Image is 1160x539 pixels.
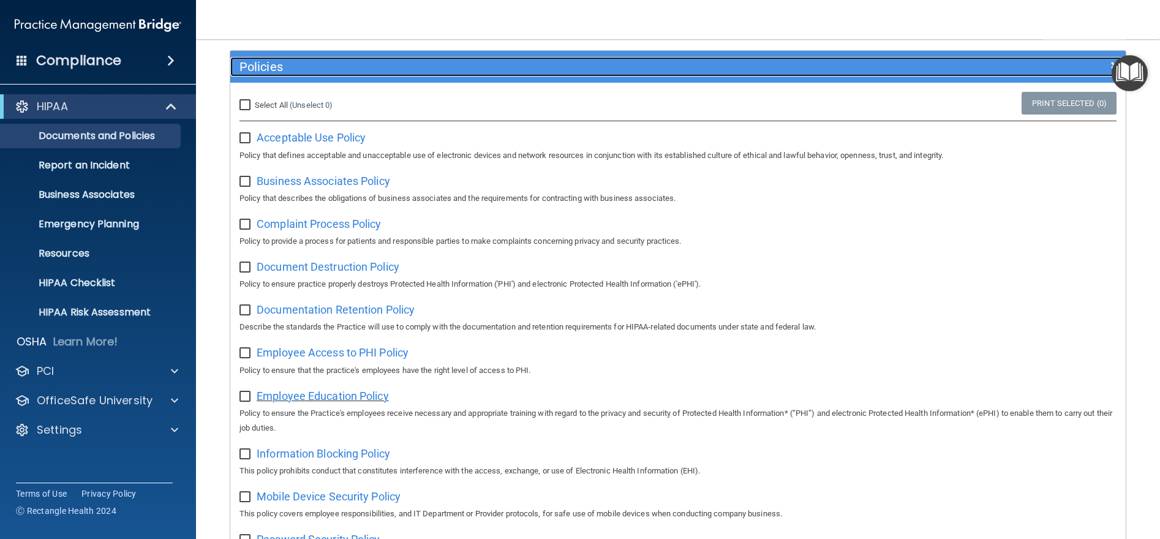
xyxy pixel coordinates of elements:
[239,406,1117,435] p: Policy to ensure the Practice's employees receive necessary and appropriate training with regard ...
[8,218,175,230] p: Emergency Planning
[8,130,175,142] p: Documents and Policies
[257,390,389,402] span: Employee Education Policy
[17,334,47,349] p: OSHA
[8,306,175,318] p: HIPAA Risk Assessment
[37,393,153,408] p: OfficeSafe University
[257,260,399,273] span: Document Destruction Policy
[8,159,175,171] p: Report an Incident
[255,100,288,110] span: Select All
[290,100,333,110] a: (Unselect 0)
[239,60,893,73] h5: Policies
[15,393,178,408] a: OfficeSafe University
[36,52,121,69] h4: Compliance
[1112,55,1148,91] button: Open Resource Center
[239,507,1117,521] p: This policy covers employee responsibilities, and IT Department or Provider protocols, for safe u...
[37,364,54,379] p: PCI
[239,320,1117,334] p: Describe the standards the Practice will use to comply with the documentation and retention requi...
[81,488,137,500] a: Privacy Policy
[15,364,178,379] a: PCI
[257,490,401,503] span: Mobile Device Security Policy
[1022,92,1117,115] a: Print Selected (0)
[16,488,67,500] a: Terms of Use
[239,191,1117,206] p: Policy that describes the obligations of business associates and the requirements for contracting...
[8,247,175,260] p: Resources
[239,234,1117,249] p: Policy to provide a process for patients and responsible parties to make complaints concerning pr...
[257,175,390,187] span: Business Associates Policy
[948,452,1145,501] iframe: Drift Widget Chat Controller
[257,131,366,144] span: Acceptable Use Policy
[257,303,415,316] span: Documentation Retention Policy
[37,423,82,437] p: Settings
[16,505,116,517] span: Ⓒ Rectangle Health 2024
[239,148,1117,163] p: Policy that defines acceptable and unacceptable use of electronic devices and network resources i...
[257,217,381,230] span: Complaint Process Policy
[257,447,390,460] span: Information Blocking Policy
[239,277,1117,292] p: Policy to ensure practice properly destroys Protected Health Information ('PHI') and electronic P...
[15,99,178,114] a: HIPAA
[15,13,181,37] img: PMB logo
[257,346,409,359] span: Employee Access to PHI Policy
[8,189,175,201] p: Business Associates
[239,363,1117,378] p: Policy to ensure that the practice's employees have the right level of access to PHI.
[239,100,254,110] input: Select All (Unselect 0)
[37,99,68,114] p: HIPAA
[8,277,175,289] p: HIPAA Checklist
[239,464,1117,478] p: This policy prohibits conduct that constitutes interference with the access, exchange, or use of ...
[239,57,1117,77] a: Policies
[53,334,118,349] p: Learn More!
[15,423,178,437] a: Settings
